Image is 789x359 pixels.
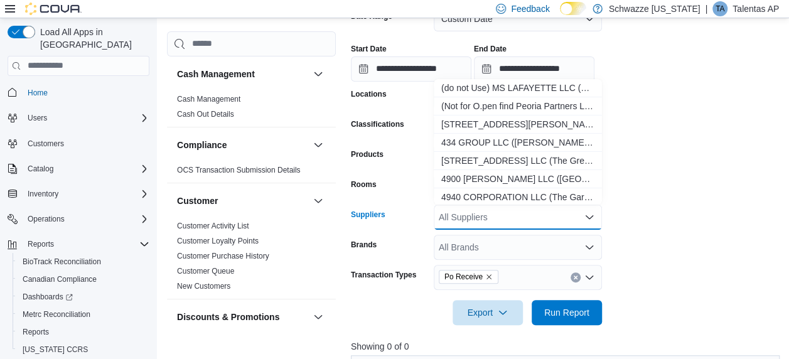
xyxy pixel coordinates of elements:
[18,324,54,340] a: Reports
[18,289,78,304] a: Dashboards
[18,272,149,287] span: Canadian Compliance
[13,323,154,341] button: Reports
[351,149,384,159] label: Products
[511,3,549,15] span: Feedback
[434,170,602,188] button: 4900 Jackson LLC (Sundance Gardens)
[28,139,64,149] span: Customers
[23,257,101,267] span: BioTrack Reconciliation
[584,212,594,222] button: Close list of options
[177,195,308,207] button: Customer
[23,85,53,100] a: Home
[18,307,149,322] span: Metrc Reconciliation
[28,164,53,174] span: Catalog
[28,113,47,123] span: Users
[544,306,589,319] span: Run Report
[584,272,594,282] button: Open list of options
[441,154,594,167] span: [STREET_ADDRESS] LLC (The Great Ascent)
[177,165,301,175] span: OCS Transaction Submission Details
[177,311,279,323] h3: Discounts & Promotions
[434,134,602,152] button: 434 GROUP LLC (Viola Extracts) 404R-00237
[177,139,227,151] h3: Compliance
[23,274,97,284] span: Canadian Compliance
[23,237,59,252] button: Reports
[177,266,234,276] span: Customer Queue
[311,67,326,82] button: Cash Management
[18,324,149,340] span: Reports
[311,309,326,324] button: Discounts & Promotions
[167,218,336,299] div: Customer
[441,136,594,149] span: 434 GROUP LLC ([PERSON_NAME] Extracts) 404R-00237
[177,282,230,291] a: New Customers
[23,136,149,151] span: Customers
[177,95,240,104] a: Cash Management
[177,166,301,174] a: OCS Transaction Submission Details
[23,110,149,126] span: Users
[177,251,269,261] span: Customer Purchase History
[167,92,336,127] div: Cash Management
[351,240,377,250] label: Brands
[18,254,106,269] a: BioTrack Reconciliation
[25,3,82,15] img: Cova
[716,1,724,16] span: TA
[23,85,149,100] span: Home
[18,342,149,357] span: Washington CCRS
[3,83,154,102] button: Home
[434,6,602,31] button: Custom Date
[351,179,377,190] label: Rooms
[609,1,700,16] p: Schwazze [US_STATE]
[23,237,149,252] span: Reports
[23,110,52,126] button: Users
[23,186,149,201] span: Inventory
[3,185,154,203] button: Inventory
[733,1,779,16] p: Talentas AP
[177,139,308,151] button: Compliance
[177,195,218,207] h3: Customer
[434,188,602,206] button: 4940 CORPORATION LLC (The Garden)
[351,270,416,280] label: Transaction Types
[13,341,154,358] button: [US_STATE] CCRS
[23,327,49,337] span: Reports
[18,289,149,304] span: Dashboards
[485,273,493,281] button: Remove Po Receive from selection in this group
[441,118,594,131] span: [STREET_ADDRESS][PERSON_NAME] LLC
[474,56,594,82] input: Press the down key to open a popover containing a calendar.
[434,79,602,97] button: (do not Use) MS LAFAYETTE LLC (Glacier)
[18,307,95,322] a: Metrc Reconciliation
[28,189,58,199] span: Inventory
[28,239,54,249] span: Reports
[177,109,234,119] span: Cash Out Details
[434,152,602,170] button: 4747 PEARL STREET LLC (The Great Ascent)
[177,221,249,231] span: Customer Activity List
[460,300,515,325] span: Export
[28,214,65,224] span: Operations
[351,210,385,220] label: Suppliers
[441,100,594,112] span: (Not for O.pen find Peoria Partners LLC) Slang [US_STATE] Distribution
[23,186,63,201] button: Inventory
[434,97,602,115] button: (Not for O.pen find Peoria Partners LLC) Slang Colorado Distribution
[23,309,90,319] span: Metrc Reconciliation
[177,68,255,80] h3: Cash Management
[439,270,498,284] span: Po Receive
[3,210,154,228] button: Operations
[311,193,326,208] button: Customer
[18,254,149,269] span: BioTrack Reconciliation
[3,134,154,153] button: Customers
[18,272,102,287] a: Canadian Compliance
[351,89,387,99] label: Locations
[351,44,387,54] label: Start Date
[23,161,58,176] button: Catalog
[23,345,88,355] span: [US_STATE] CCRS
[705,1,707,16] p: |
[18,342,93,357] a: [US_STATE] CCRS
[177,68,308,80] button: Cash Management
[23,292,73,302] span: Dashboards
[441,191,594,203] span: 4940 CORPORATION LLC (The Garden)
[177,267,234,276] a: Customer Queue
[177,237,259,245] a: Customer Loyalty Points
[3,235,154,253] button: Reports
[28,88,48,98] span: Home
[177,252,269,260] a: Customer Purchase History
[351,56,471,82] input: Press the down key to open a popover containing a calendar.
[444,271,483,283] span: Po Receive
